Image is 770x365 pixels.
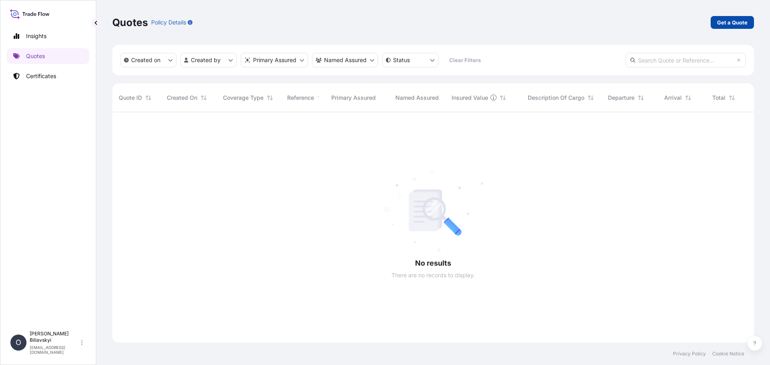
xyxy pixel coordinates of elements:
[442,54,487,67] button: Clear Filters
[26,72,56,80] p: Certificates
[586,93,596,103] button: Sort
[528,94,584,102] span: Description Of Cargo
[16,339,21,347] span: O
[241,53,308,67] button: distributor Filter options
[151,18,186,26] p: Policy Details
[265,93,275,103] button: Sort
[608,94,634,102] span: Departure
[253,56,296,64] p: Primary Assured
[191,56,221,64] p: Created by
[664,94,682,102] span: Arrival
[30,345,79,355] p: [EMAIL_ADDRESS][DOMAIN_NAME]
[7,48,89,64] a: Quotes
[626,53,746,67] input: Search Quote or Reference...
[636,93,646,103] button: Sort
[287,94,314,102] span: Reference
[26,32,47,40] p: Insights
[120,53,176,67] button: createdOn Filter options
[7,28,89,44] a: Insights
[712,94,725,102] span: Total
[393,56,410,64] p: Status
[199,93,209,103] button: Sort
[395,94,439,102] span: Named Assured
[223,94,263,102] span: Coverage Type
[711,16,754,29] a: Get a Quote
[452,94,488,102] span: Insured Value
[167,94,197,102] span: Created On
[7,68,89,84] a: Certificates
[683,93,693,103] button: Sort
[131,56,160,64] p: Created on
[144,93,153,103] button: Sort
[30,331,79,343] p: [PERSON_NAME] Biliavskyi
[673,351,706,357] a: Privacy Policy
[316,93,325,103] button: Sort
[180,53,237,67] button: createdBy Filter options
[112,16,148,29] p: Quotes
[119,94,142,102] span: Quote ID
[712,351,744,357] a: Cookie Notice
[498,93,508,103] button: Sort
[331,94,376,102] span: Primary Assured
[324,56,367,64] p: Named Assured
[449,56,481,64] p: Clear Filters
[717,18,748,26] p: Get a Quote
[312,53,378,67] button: cargoOwner Filter options
[727,93,737,103] button: Sort
[26,52,45,60] p: Quotes
[382,53,438,67] button: certificateStatus Filter options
